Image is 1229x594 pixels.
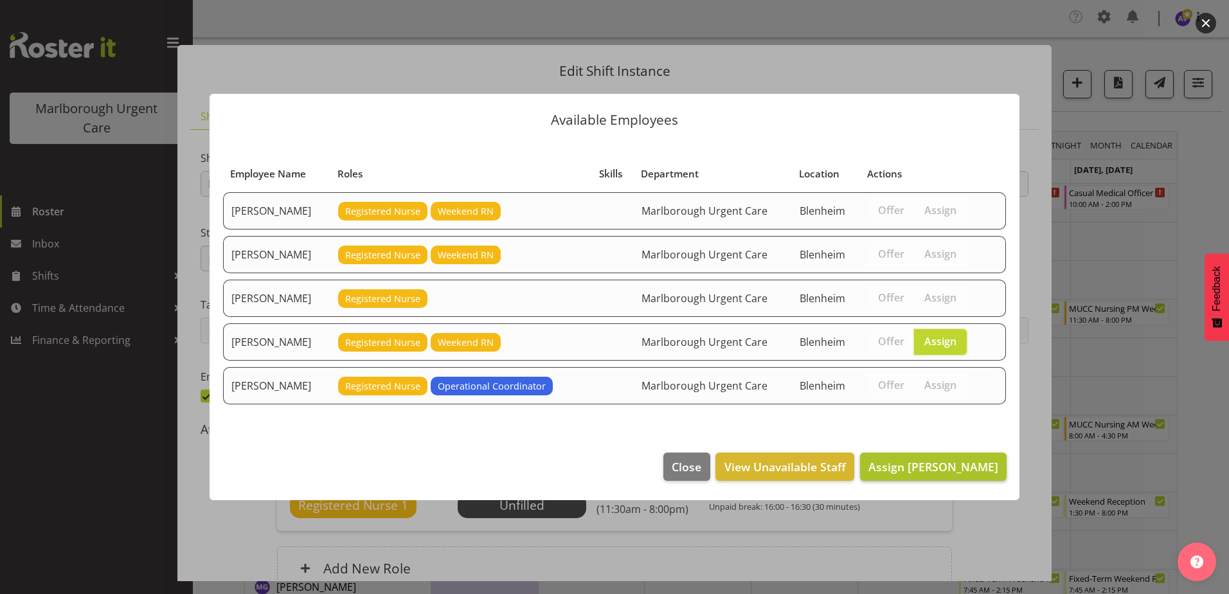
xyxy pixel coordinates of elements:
[860,453,1007,481] button: Assign [PERSON_NAME]
[672,458,701,475] span: Close
[641,335,767,349] span: Marlborough Urgent Care
[800,204,845,218] span: Blenheim
[878,204,904,217] span: Offer
[663,453,710,481] button: Close
[868,459,998,474] span: Assign [PERSON_NAME]
[222,113,1007,127] p: Available Employees
[599,166,627,181] div: Skills
[878,335,904,348] span: Offer
[345,292,420,306] span: Registered Nurse
[878,248,904,260] span: Offer
[878,379,904,392] span: Offer
[438,248,494,262] span: Weekend RN
[799,166,852,181] div: Location
[1205,253,1229,341] button: Feedback - Show survey
[924,291,956,304] span: Assign
[345,336,420,350] span: Registered Nurse
[924,248,956,260] span: Assign
[924,204,956,217] span: Assign
[345,248,420,262] span: Registered Nurse
[337,166,584,181] div: Roles
[223,192,330,230] td: [PERSON_NAME]
[438,204,494,219] span: Weekend RN
[641,166,784,181] div: Department
[724,458,846,475] span: View Unavailable Staff
[223,280,330,317] td: [PERSON_NAME]
[345,204,420,219] span: Registered Nurse
[715,453,854,481] button: View Unavailable Staff
[800,248,845,262] span: Blenheim
[641,204,767,218] span: Marlborough Urgent Care
[878,291,904,304] span: Offer
[924,335,956,348] span: Assign
[223,323,330,361] td: [PERSON_NAME]
[230,166,323,181] div: Employee Name
[867,166,980,181] div: Actions
[223,236,330,273] td: [PERSON_NAME]
[345,379,420,393] span: Registered Nurse
[438,379,546,393] span: Operational Coordinator
[223,367,330,404] td: [PERSON_NAME]
[641,291,767,305] span: Marlborough Urgent Care
[800,379,845,393] span: Blenheim
[924,379,956,392] span: Assign
[641,248,767,262] span: Marlborough Urgent Care
[438,336,494,350] span: Weekend RN
[1190,555,1203,568] img: help-xxl-2.png
[641,379,767,393] span: Marlborough Urgent Care
[1211,266,1223,311] span: Feedback
[800,291,845,305] span: Blenheim
[800,335,845,349] span: Blenheim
